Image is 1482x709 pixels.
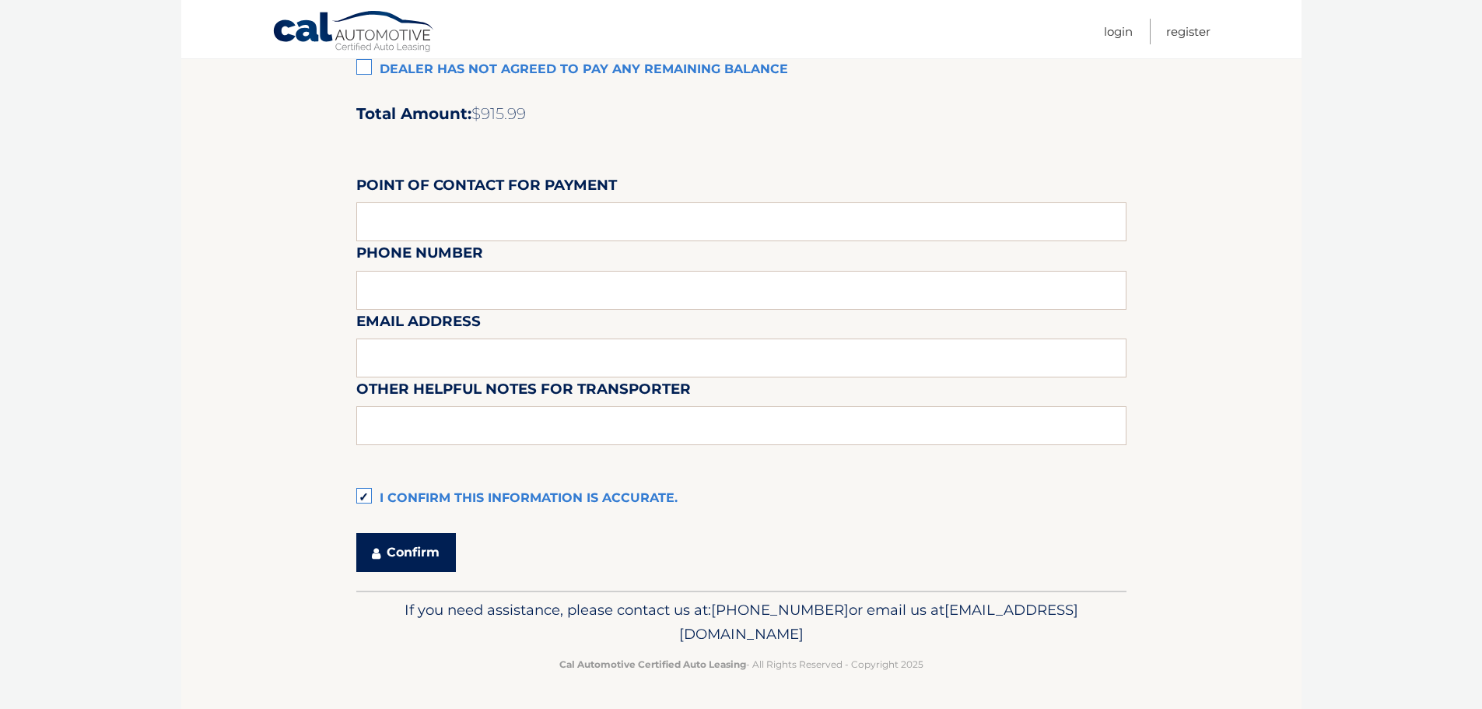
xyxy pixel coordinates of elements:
[356,310,481,339] label: Email Address
[711,601,849,619] span: [PHONE_NUMBER]
[366,656,1116,672] p: - All Rights Reserved - Copyright 2025
[356,483,1126,514] label: I confirm this information is accurate.
[559,658,746,670] strong: Cal Automotive Certified Auto Leasing
[1104,19,1133,44] a: Login
[356,174,617,202] label: Point of Contact for Payment
[356,54,1126,86] label: Dealer has not agreed to pay any remaining balance
[356,377,691,406] label: Other helpful notes for transporter
[366,598,1116,648] p: If you need assistance, please contact us at: or email us at
[356,104,1126,124] h2: Total Amount:
[1166,19,1210,44] a: Register
[356,533,456,572] button: Confirm
[471,104,526,123] span: $915.99
[272,10,436,55] a: Cal Automotive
